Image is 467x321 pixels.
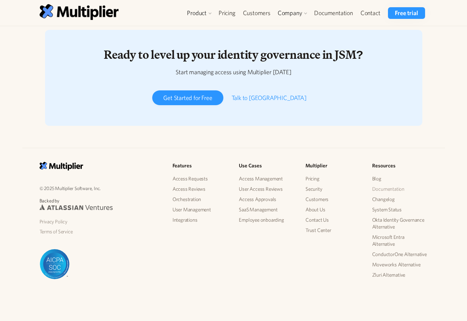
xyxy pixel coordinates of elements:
h5: Features [173,162,228,170]
h2: Ready to level up your identity governance in JSM? [104,48,363,62]
a: Employee onboarding [239,215,294,225]
a: Access Approvals [239,194,294,204]
h5: Multiplier [305,162,361,170]
a: Integrations [173,215,228,225]
a: Moveworks Alternative [372,259,428,270]
a: Zluri Alternative [372,270,428,280]
a: Privacy Policy [40,217,162,227]
a: Get Started for Free [152,90,223,105]
a: Contact [357,7,384,19]
a: Microsoft Entra Alternative [372,232,428,249]
a: Terms of Service [40,226,162,237]
p: Backed by [40,197,162,204]
a: Pricing [215,7,239,19]
div: Product [184,7,215,19]
h5: Use Cases [239,162,294,170]
a: About Us [305,204,361,215]
a: Access Requests [173,174,228,184]
h5: Resources [372,162,428,170]
a: SaaS Management [239,204,294,215]
a: Security [305,184,361,194]
a: Blog [372,174,428,184]
div: Company [278,9,302,17]
a: Documentation [310,7,356,19]
p: © 2025 Multiplier Software, Inc. [40,184,162,192]
a: Free trial [388,7,425,19]
a: Contact Us [305,215,361,225]
a: User Management [173,204,228,215]
a: Documentation [372,184,428,194]
a: Pricing [305,174,361,184]
a: Changelog [372,194,428,204]
a: Talk to [GEOGRAPHIC_DATA] [226,90,312,105]
a: Access Management [239,174,294,184]
div: Product [187,9,207,17]
a: Customers [239,7,274,19]
a: Orchestration [173,194,228,204]
a: System Status [372,204,428,215]
a: ConductorOne Alternative [372,249,428,259]
div: Company [274,7,311,19]
a: Trust Center [305,225,361,235]
a: Access Reviews [173,184,228,194]
p: Start managing access using Multiplier [DATE] [152,67,314,77]
a: User Access Reviews [239,184,294,194]
a: Customers [305,194,361,204]
a: Okta Identity Governance Alternative [372,215,428,232]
